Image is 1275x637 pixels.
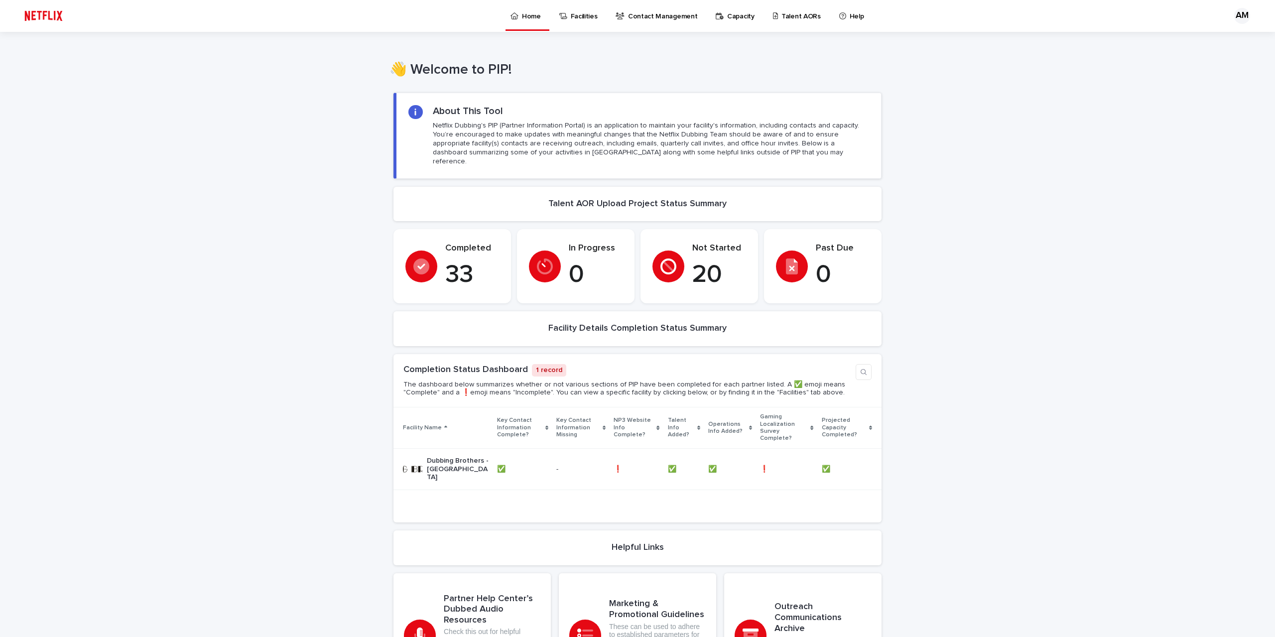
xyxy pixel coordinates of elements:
p: ✅ [668,463,678,474]
p: ✅ [497,463,508,474]
div: AM [1234,8,1250,24]
p: Not Started [692,243,746,254]
h2: Talent AOR Upload Project Status Summary [548,199,727,210]
p: Operations Info Added? [708,419,747,437]
p: Key Contact Information Missing [556,415,600,440]
p: 33 [445,260,499,290]
h1: 👋 Welcome to PIP! [389,62,878,79]
tr: Dubbing Brothers - [GEOGRAPHIC_DATA]✅✅ -❗️❗️ ✅✅ ✅✅ ❗️❗️ ✅✅ [393,448,882,490]
a: Completion Status Dashboard [403,365,528,374]
p: Past Due [816,243,870,254]
p: ✅ [708,463,719,474]
h3: Marketing & Promotional Guidelines [609,599,706,620]
img: ifQbXi3ZQGMSEF7WDB7W [20,6,67,26]
p: NP3 Website Info Complete? [614,415,654,440]
p: Dubbing Brothers - [GEOGRAPHIC_DATA] [427,457,489,482]
p: Projected Capacity Completed? [822,415,867,440]
p: In Progress [569,243,623,254]
p: 0 [816,260,870,290]
p: 0 [569,260,623,290]
p: Netflix Dubbing's PIP (Partner Information Portal) is an application to maintain your facility's ... [433,121,869,166]
p: Completed [445,243,499,254]
h2: About This Tool [433,105,503,117]
p: ✅ [822,463,832,474]
p: The dashboard below summarizes whether or not various sections of PIP have been completed for eac... [403,381,852,397]
p: ❗️ [760,463,770,474]
p: Gaming Localization Survey Complete? [760,411,808,444]
p: Key Contact Information Complete? [497,415,542,440]
h2: Helpful Links [612,542,664,553]
p: ❗️ [614,463,624,474]
p: 1 record [532,364,566,377]
p: Facility Name [403,422,442,433]
h3: Outreach Communications Archive [774,602,871,634]
p: - [556,465,606,474]
p: Talent Info Added? [668,415,695,440]
p: 20 [692,260,746,290]
h3: Partner Help Center’s Dubbed Audio Resources [444,594,540,626]
h2: Facility Details Completion Status Summary [548,323,727,334]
